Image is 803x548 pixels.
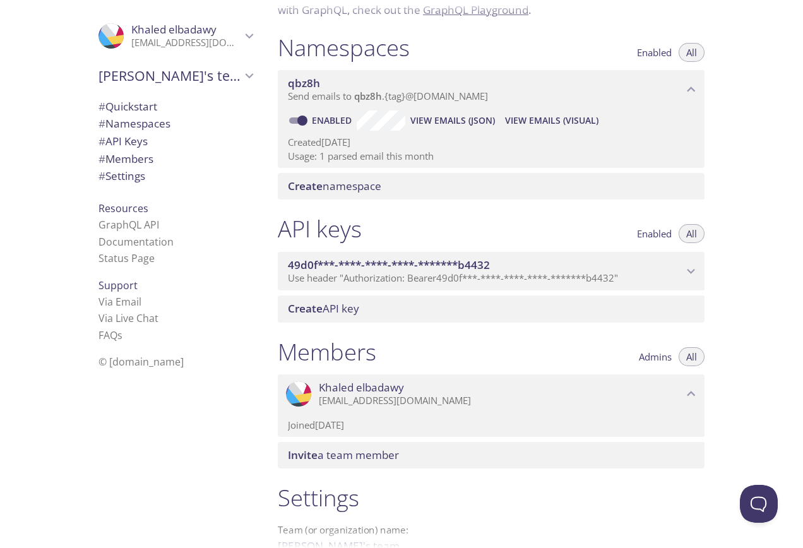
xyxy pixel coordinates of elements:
[98,99,157,114] span: Quickstart
[98,134,148,148] span: API Keys
[98,116,105,131] span: #
[278,33,410,62] h1: Namespaces
[288,76,320,90] span: qbz8h
[288,448,318,462] span: Invite
[505,113,598,128] span: View Emails (Visual)
[88,59,263,92] div: Khaled's team
[131,22,217,37] span: Khaled elbadawy
[629,224,679,243] button: Enabled
[679,224,705,243] button: All
[278,484,705,512] h1: Settings
[98,355,184,369] span: © [DOMAIN_NAME]
[98,235,174,249] a: Documentation
[278,295,705,322] div: Create API Key
[278,70,705,109] div: qbz8h namespace
[98,295,141,309] a: Via Email
[98,116,170,131] span: Namespaces
[98,311,158,325] a: Via Live Chat
[88,115,263,133] div: Namespaces
[410,113,495,128] span: View Emails (JSON)
[288,90,488,102] span: Send emails to . {tag} @[DOMAIN_NAME]
[98,251,155,265] a: Status Page
[278,442,705,468] div: Invite a team member
[278,374,705,414] div: Khaled elbadawy
[98,201,148,215] span: Resources
[679,43,705,62] button: All
[131,37,241,49] p: [EMAIL_ADDRESS][DOMAIN_NAME]
[740,485,778,523] iframe: Help Scout Beacon - Open
[98,134,105,148] span: #
[278,173,705,200] div: Create namespace
[98,169,145,183] span: Settings
[88,15,263,57] div: Khaled elbadawy
[679,347,705,366] button: All
[629,43,679,62] button: Enabled
[98,218,159,232] a: GraphQL API
[405,110,500,131] button: View Emails (JSON)
[98,278,138,292] span: Support
[88,167,263,185] div: Team Settings
[98,152,153,166] span: Members
[354,90,382,102] span: qbz8h
[631,347,679,366] button: Admins
[288,179,323,193] span: Create
[310,114,357,126] a: Enabled
[88,98,263,116] div: Quickstart
[98,169,105,183] span: #
[98,152,105,166] span: #
[288,419,694,432] p: Joined [DATE]
[98,67,241,85] span: [PERSON_NAME]'s team
[117,328,122,342] span: s
[88,150,263,168] div: Members
[319,381,404,395] span: Khaled elbadawy
[288,179,381,193] span: namespace
[288,301,323,316] span: Create
[278,525,409,535] label: Team (or organization) name:
[98,328,122,342] a: FAQ
[88,133,263,150] div: API Keys
[319,395,683,407] p: [EMAIL_ADDRESS][DOMAIN_NAME]
[278,215,362,243] h1: API keys
[288,448,399,462] span: a team member
[500,110,604,131] button: View Emails (Visual)
[288,301,359,316] span: API key
[288,150,694,163] p: Usage: 1 parsed email this month
[278,338,376,366] h1: Members
[98,99,105,114] span: #
[288,136,694,149] p: Created [DATE]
